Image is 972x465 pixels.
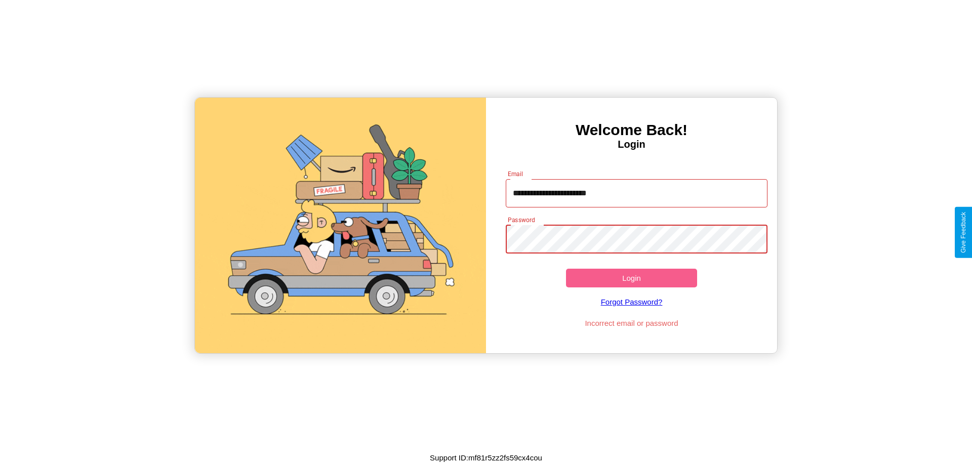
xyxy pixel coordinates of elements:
[566,269,697,287] button: Login
[501,316,763,330] p: Incorrect email or password
[486,139,777,150] h4: Login
[501,287,763,316] a: Forgot Password?
[195,98,486,353] img: gif
[486,121,777,139] h3: Welcome Back!
[430,451,542,464] p: Support ID: mf81r5zz2fs59cx4cou
[960,212,967,253] div: Give Feedback
[508,170,523,178] label: Email
[508,216,535,224] label: Password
